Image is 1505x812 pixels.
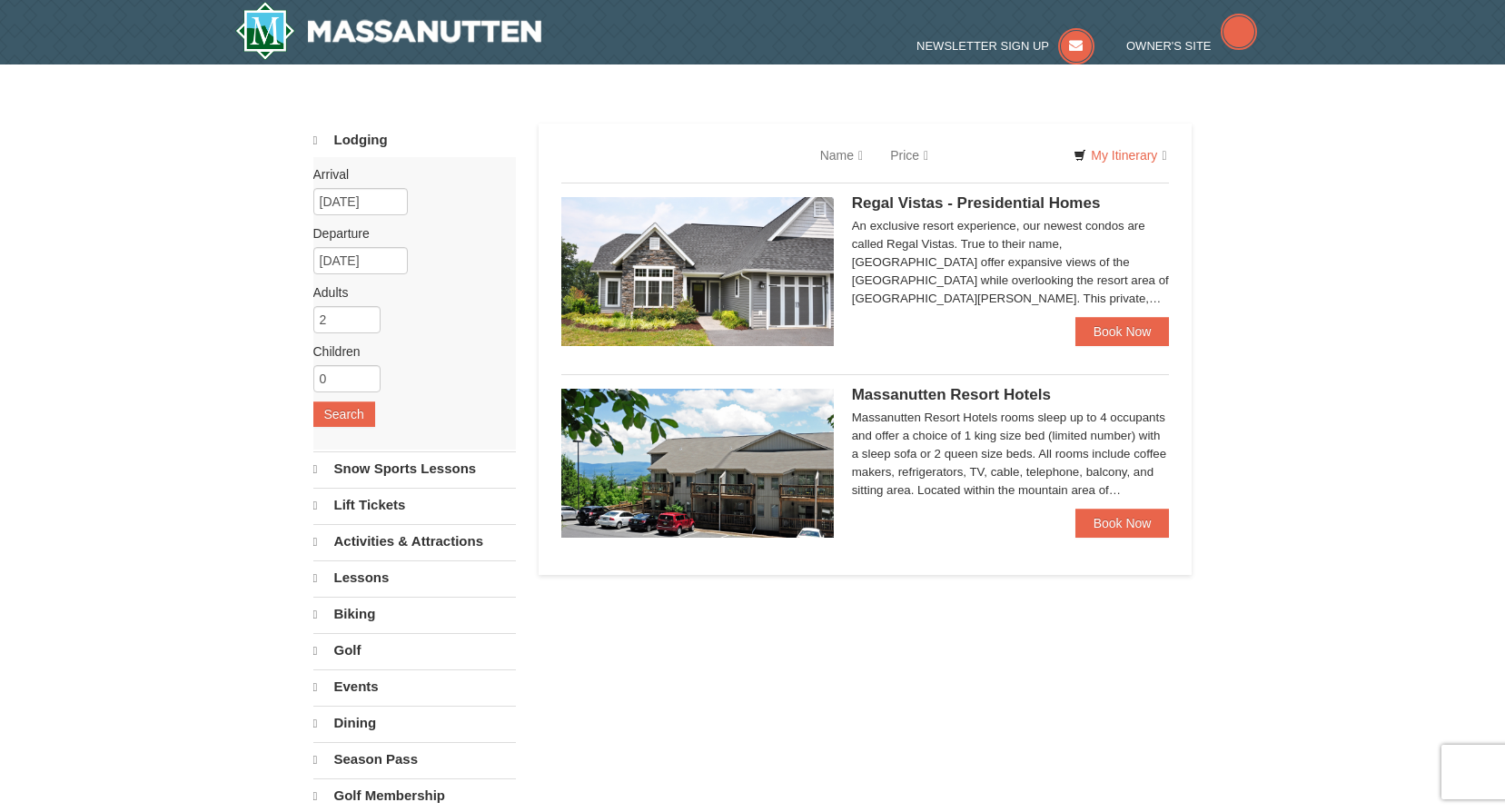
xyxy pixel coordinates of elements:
[313,742,516,777] a: Season Pass
[313,124,516,157] a: Lodging
[852,386,1051,403] span: Massanutten Resort Hotels
[561,389,834,538] img: 19219026-1-e3b4ac8e.jpg
[235,2,542,60] a: Massanutten Resort
[852,194,1101,212] span: Regal Vistas - Presidential Homes
[313,165,502,183] label: Arrival
[313,560,516,595] a: Lessons
[313,706,516,740] a: Dining
[1075,509,1170,538] a: Book Now
[1126,39,1212,53] span: Owner's Site
[1126,39,1257,53] a: Owner's Site
[852,409,1170,500] div: Massanutten Resort Hotels rooms sleep up to 4 occupants and offer a choice of 1 king size bed (li...
[852,217,1170,308] div: An exclusive resort experience, our newest condos are called Regal Vistas. True to their name, [G...
[235,2,542,60] img: Massanutten Resort Logo
[916,39,1049,53] span: Newsletter Sign Up
[1075,317,1170,346] a: Book Now
[916,39,1094,53] a: Newsletter Sign Up
[876,137,942,173] a: Price
[807,137,876,173] a: Name
[313,488,516,522] a: Lift Tickets
[313,669,516,704] a: Events
[561,197,834,346] img: 19218991-1-902409a9.jpg
[313,451,516,486] a: Snow Sports Lessons
[313,224,502,243] label: Departure
[1062,142,1178,169] a: My Itinerary
[313,283,502,302] label: Adults
[313,401,375,427] button: Search
[313,597,516,631] a: Biking
[313,342,502,361] label: Children
[313,524,516,559] a: Activities & Attractions
[313,633,516,668] a: Golf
